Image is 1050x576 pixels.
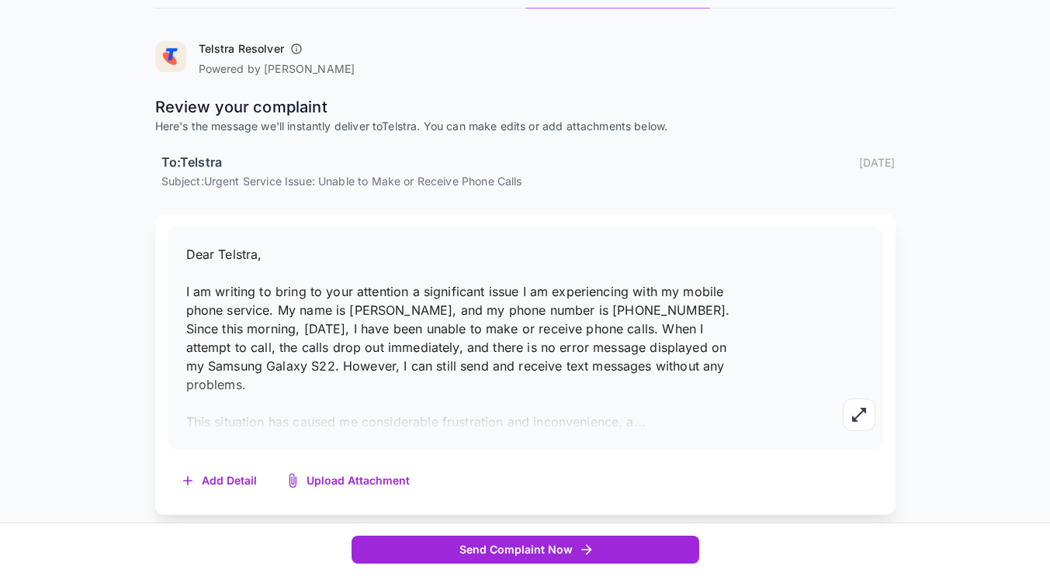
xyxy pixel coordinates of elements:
span: Dear Telstra, I am writing to bring to your attention a significant issue I am experiencing with ... [186,247,730,429]
p: [DATE] [859,154,896,171]
button: Send Complaint Now [352,536,699,564]
button: Add Detail [168,465,272,497]
h6: Telstra Resolver [199,41,284,57]
h6: To: Telstra [161,153,223,173]
button: Upload Attachment [272,465,425,497]
img: Telstra [155,41,186,72]
p: Review your complaint [155,95,896,119]
p: Subject: Urgent Service Issue: Unable to Make or Receive Phone Calls [161,173,896,189]
p: Here's the message we'll instantly deliver to Telstra . You can make edits or add attachments below. [155,119,896,134]
span: ... [634,414,646,429]
p: Powered by [PERSON_NAME] [199,61,355,77]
